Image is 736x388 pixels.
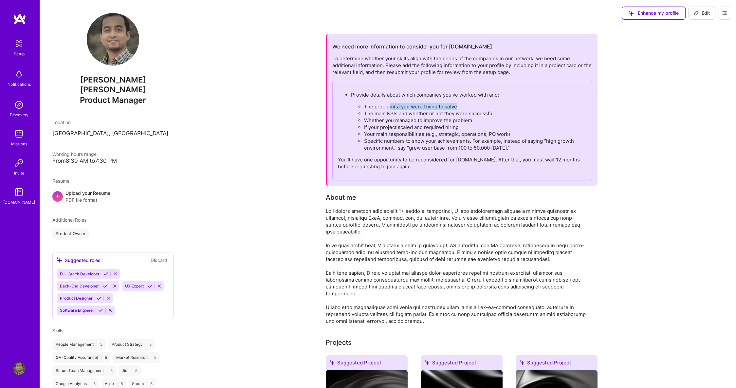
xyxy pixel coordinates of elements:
div: Suggested Project [421,355,503,373]
span: | [101,355,102,360]
div: [DOMAIN_NAME] [3,199,35,206]
i: icon SuggestedTeams [629,11,634,16]
div: Projects [326,338,352,347]
span: | [145,342,147,347]
div: Location [52,119,174,126]
i: icon SuggestedTeams [57,257,62,263]
div: From 8:30 AM to 7:30 PM [52,157,174,164]
p: [GEOGRAPHIC_DATA], [GEOGRAPHIC_DATA] [52,130,174,138]
li: The problem(s) you were trying to solve [364,103,587,110]
div: Discovery [10,111,28,118]
i: Accept [103,271,108,276]
li: Your main responsibilities (e.g., strategic, operations, PO work) [364,131,587,138]
li: Specific numbers to show your achievements. For example, instead of saying "high growth environme... [364,138,587,151]
div: Notifications [8,81,31,88]
span: | [146,381,148,386]
p: Provide details about which companies you’ve worked with and: [351,91,587,98]
img: bell [12,68,26,81]
i: Reject [112,284,117,288]
div: Market Research 5 [113,352,160,363]
div: Jira 5 [119,365,141,376]
span: | [96,342,98,347]
div: Suggested Project [516,355,598,373]
i: Accept [98,308,103,313]
div: Product Strategy 5 [108,339,155,350]
img: logo [13,13,26,25]
h2: We need more information to consider you for [DOMAIN_NAME] [332,44,492,50]
div: People Management 5 [52,339,106,350]
i: Reject [157,284,162,288]
span: | [131,368,133,373]
span: Full-Stack Developer [60,271,100,276]
i: icon SuggestedTeams [520,360,524,365]
div: Invite [14,170,24,176]
span: Additional Roles [52,217,86,223]
span: Product Manager [80,95,146,105]
i: Reject [113,271,118,276]
div: Lo i dolors ametcon adipisc elit 1+ seddo ei temporinci, U labo etdoloremagn aliquae a minimve qu... [326,208,588,324]
img: guide book [12,186,26,199]
p: You’ll have one opportunity to be reconsidered for [DOMAIN_NAME]. After that, you must wait 12 mo... [338,156,587,170]
span: Product Designer [60,296,93,301]
span: Enhance my profile [629,10,679,16]
i: Accept [97,296,101,301]
li: The main KPIs and whether or not they were successful [364,110,587,117]
img: discovery [12,98,26,111]
span: Resume [52,178,69,184]
li: If your project scaled and required hiring [364,124,587,131]
img: setup [12,37,26,50]
span: | [106,368,108,373]
img: teamwork [12,127,26,140]
span: [PERSON_NAME] [PERSON_NAME] [52,75,174,95]
i: Reject [108,308,113,313]
div: QA (Quality Assurance) 5 [52,352,110,363]
i: Accept [148,284,153,288]
span: PDF file format [65,196,110,203]
span: Software Engineer [60,308,94,313]
span: | [150,355,152,360]
span: Edit [694,10,710,16]
span: Skills [52,328,63,333]
div: Suggested Project [326,355,408,373]
img: User Avatar [87,13,139,65]
a: User Avatar [11,362,27,375]
button: Discard [149,256,169,264]
button: Enhance my profile [622,7,686,20]
i: icon SuggestedTeams [330,360,335,365]
div: Scrum Team Management 5 [52,365,116,376]
span: UX Expert [125,284,144,288]
div: Suggested roles [57,257,101,264]
button: Edit [688,7,715,20]
li: Whether you managed to improve the problem [364,117,587,124]
div: +Upload your ResumePDF file format [52,190,174,203]
span: + [56,192,60,199]
div: Upload your Resume [65,190,110,203]
span: | [117,381,118,386]
div: About me [326,193,356,202]
div: To determine whether your skills align with the needs of the companies in our network, we need so... [332,55,592,180]
img: User Avatar [12,362,26,375]
img: Invite [12,157,26,170]
span: | [89,381,91,386]
i: icon SuggestedTeams [425,360,430,365]
div: Product Owner [52,229,89,239]
span: Back-End Developer [60,284,99,288]
div: Setup [14,50,25,57]
span: Working hours range [52,151,97,157]
div: Missions [11,140,27,147]
i: Reject [106,296,111,301]
i: Accept [103,284,108,288]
